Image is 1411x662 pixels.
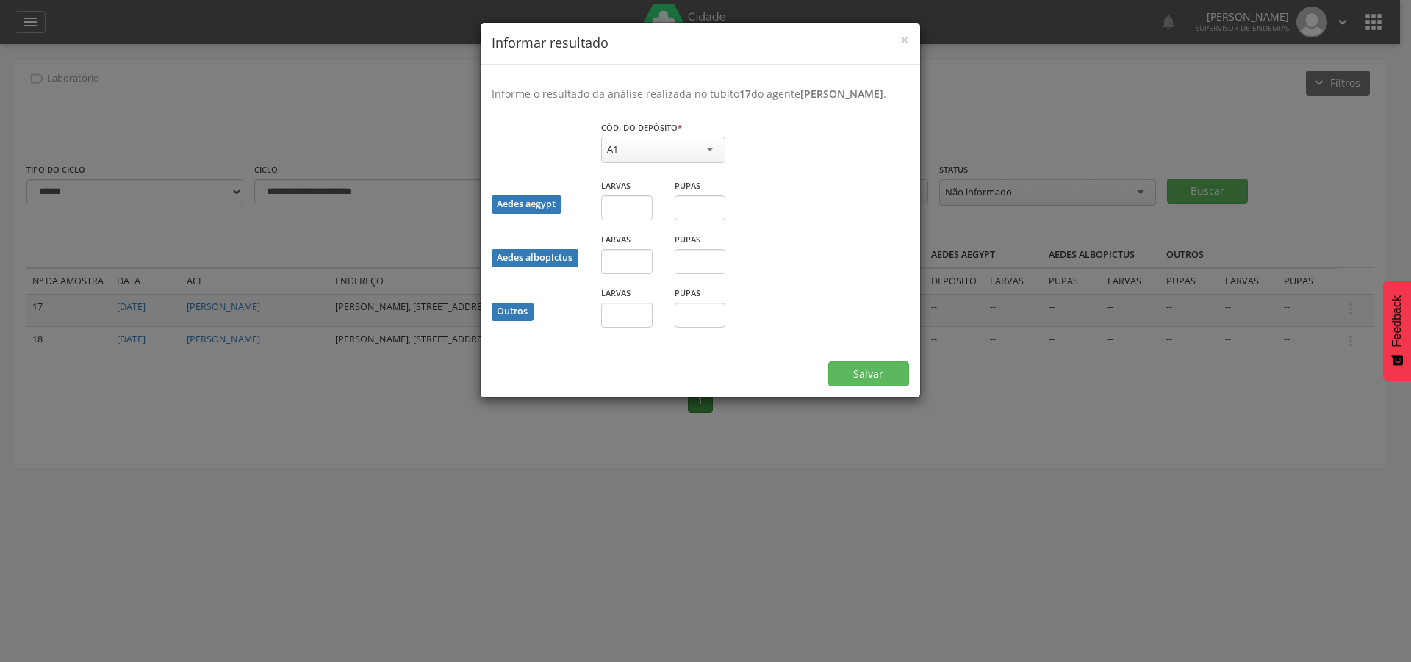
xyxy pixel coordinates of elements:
label: Larvas [601,234,631,245]
div: Aedes albopictus [492,249,578,267]
div: A1 [607,143,618,156]
label: Cód. do depósito [601,122,682,134]
b: [PERSON_NAME] [800,87,883,101]
label: Larvas [601,287,631,299]
label: Pupas [675,234,700,245]
div: Outros [492,303,534,321]
button: Salvar [828,361,909,386]
h4: Informar resultado [492,34,909,53]
p: Informe o resultado da análise realizada no tubito do agente . [492,87,909,101]
label: Pupas [675,180,700,192]
div: Aedes aegypt [492,195,561,214]
span: × [900,29,909,50]
label: Larvas [601,180,631,192]
span: Feedback [1390,295,1404,347]
b: 17 [739,87,751,101]
label: Pupas [675,287,700,299]
button: Feedback - Mostrar pesquisa [1383,281,1411,381]
button: Close [900,32,909,48]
